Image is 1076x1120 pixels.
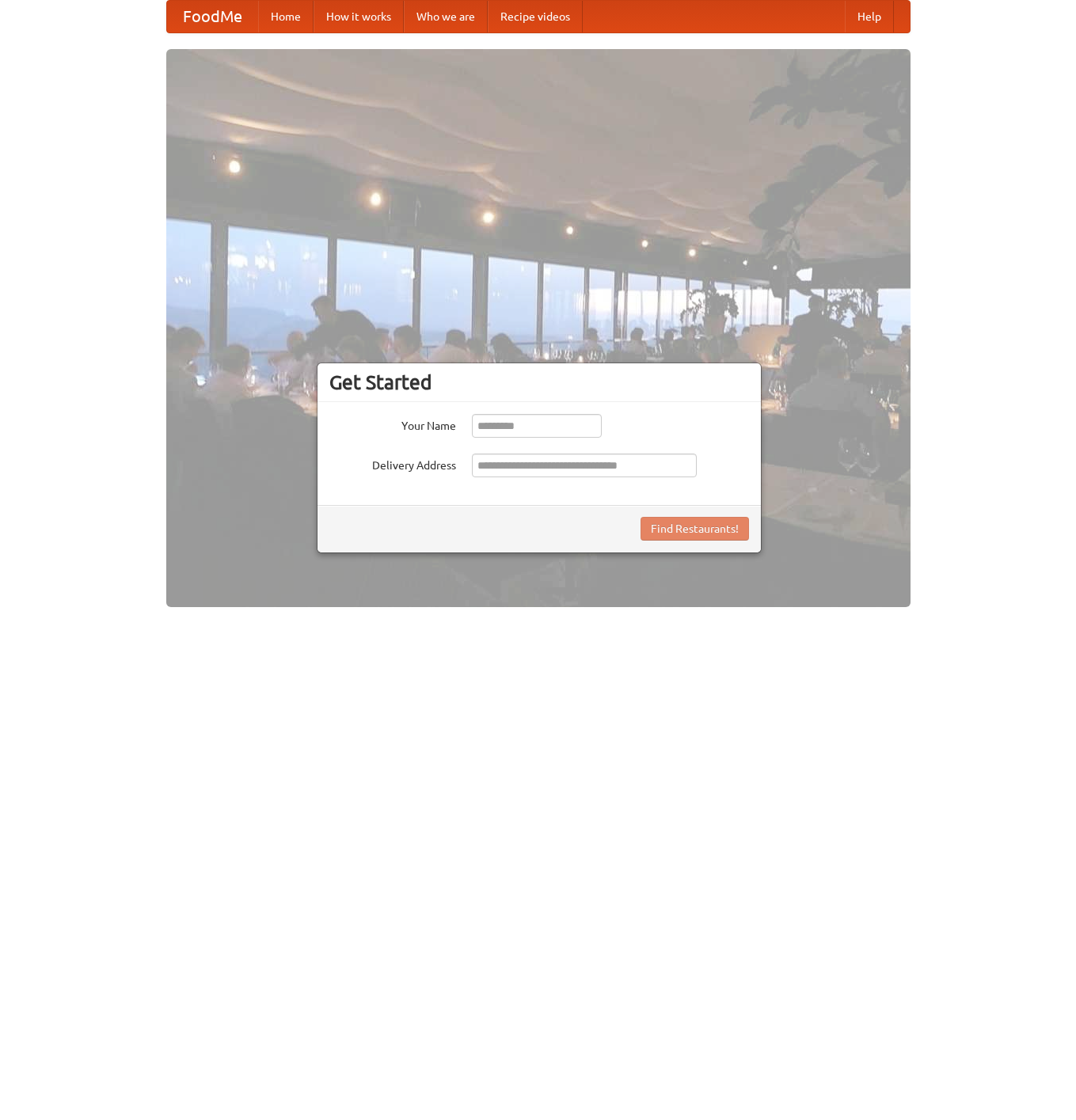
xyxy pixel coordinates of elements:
[404,1,488,32] a: Who we are
[314,1,404,32] a: How it works
[329,454,456,473] label: Delivery Address
[488,1,583,32] a: Recipe videos
[329,370,749,394] h3: Get Started
[329,414,456,434] label: Your Name
[845,1,894,32] a: Help
[641,517,749,541] button: Find Restaurants!
[258,1,314,32] a: Home
[167,1,258,32] a: FoodMe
